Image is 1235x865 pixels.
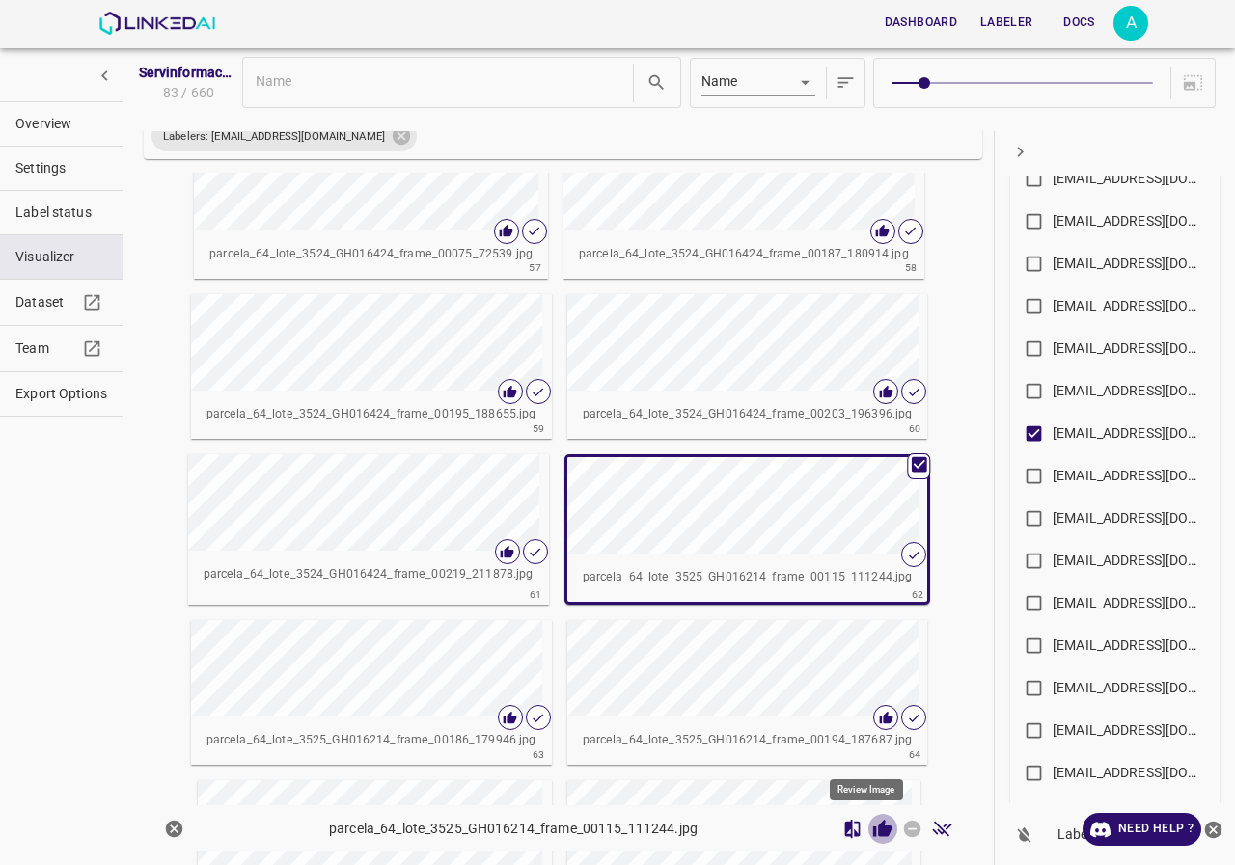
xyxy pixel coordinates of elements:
button: parcela_64_lote_3524_GH016424_frame_00195_188655.jpgparcela_64_lote_3524_GH016424_frame_00195_188... [191,294,552,439]
span: 58 [905,259,918,276]
span: 63 [533,746,545,763]
span: 61 [530,586,542,603]
p: parcela_64_lote_3524_GH016424_frame_00195_188655.jpg [206,406,536,423]
span: Team [15,338,77,359]
span: Overview [15,114,107,134]
button: close-help [1201,813,1225,846]
button: Review Image [867,814,897,844]
span: 83 / 660 [159,83,214,103]
button: Dashboard [877,7,965,39]
p: parcela_64_lote_3524_GH016424_frame_00203_196396.jpg [583,406,913,423]
span: 59 [533,420,545,437]
a: Docs [1044,3,1113,42]
div: Review Image [830,779,903,800]
button: parcela_64_lote_3524_GH016424_frame_00219_211878.jpgparcela_64_lote_3524_GH016424_frame_00219_211... [188,454,549,599]
button: Labeler [973,7,1040,39]
span: 57 [529,259,541,276]
button: parcela_64_lote_3525_GH016214_frame_00115_111244.jpgparcela_64_lote_3525_GH016214_frame_00115_111... [567,457,928,602]
p: parcela_64_lote_3524_GH016424_frame_00075_72539.jpg [209,246,533,263]
span: Label status [15,203,107,223]
a: Labeler [969,3,1044,42]
button: Docs [1048,7,1110,39]
button: show more [87,58,123,94]
button: search [642,68,672,97]
div: A [1113,6,1148,41]
span: 64 [909,746,921,763]
button: parcela_64_lote_3524_GH016424_frame_00203_196396.jpgparcela_64_lote_3524_GH016424_frame_00203_196... [567,294,928,439]
button: Compare Image [837,814,867,844]
a: Need Help ? [1083,813,1201,846]
p: parcela_64_lote_3525_GH016214_frame_00115_111244.jpg [329,819,698,839]
span: 62 [912,586,924,603]
button: parcela_64_lote_3525_GH016214_frame_00194_187687.jpgparcela_64_lote_3525_GH016214_frame_00194_187... [567,620,928,765]
button: parcela_64_lote_3524_GH016424_frame_00187_180914.jpgparcela_64_lote_3524_GH016424_frame_00187_180... [563,134,924,279]
button: Open settings [1113,6,1148,41]
button: Done Image [927,814,957,844]
input: Name [256,70,619,95]
button: parcela_64_lote_3525_GH016214_frame_00186_179946.jpgparcela_64_lote_3525_GH016214_frame_00186_179... [191,620,552,765]
button: sort [831,63,861,103]
p: parcela_64_lote_3525_GH016214_frame_00186_179946.jpg [206,732,536,749]
span: Visualizer [15,247,107,267]
p: parcela_64_lote_3525_GH016214_frame_00194_187687.jpg [583,732,913,749]
span: 60 [909,420,921,437]
span: Dataset [15,292,77,312]
button: parcela_64_lote_3524_GH016424_frame_00075_72539.jpgparcela_64_lote_3524_GH016424_frame_00075_7253... [194,134,548,279]
span: Settings [15,158,107,178]
span: Servinformación_Arandanos_2025_07 [139,63,235,83]
span: Labelers: [EMAIL_ADDRESS][DOMAIN_NAME] [151,128,397,145]
p: parcela_64_lote_3524_GH016424_frame_00187_180914.jpg [579,246,909,263]
span: Export Options [15,384,107,404]
div: Labelers: [EMAIL_ADDRESS][DOMAIN_NAME] [151,121,417,151]
a: Dashboard [873,3,969,42]
p: parcela_64_lote_3524_GH016424_frame_00219_211878.jpg [204,566,534,583]
p: parcela_64_lote_3525_GH016214_frame_00115_111244.jpg [583,569,913,586]
img: LinkedAI [98,12,215,35]
div: Name [701,70,815,95]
